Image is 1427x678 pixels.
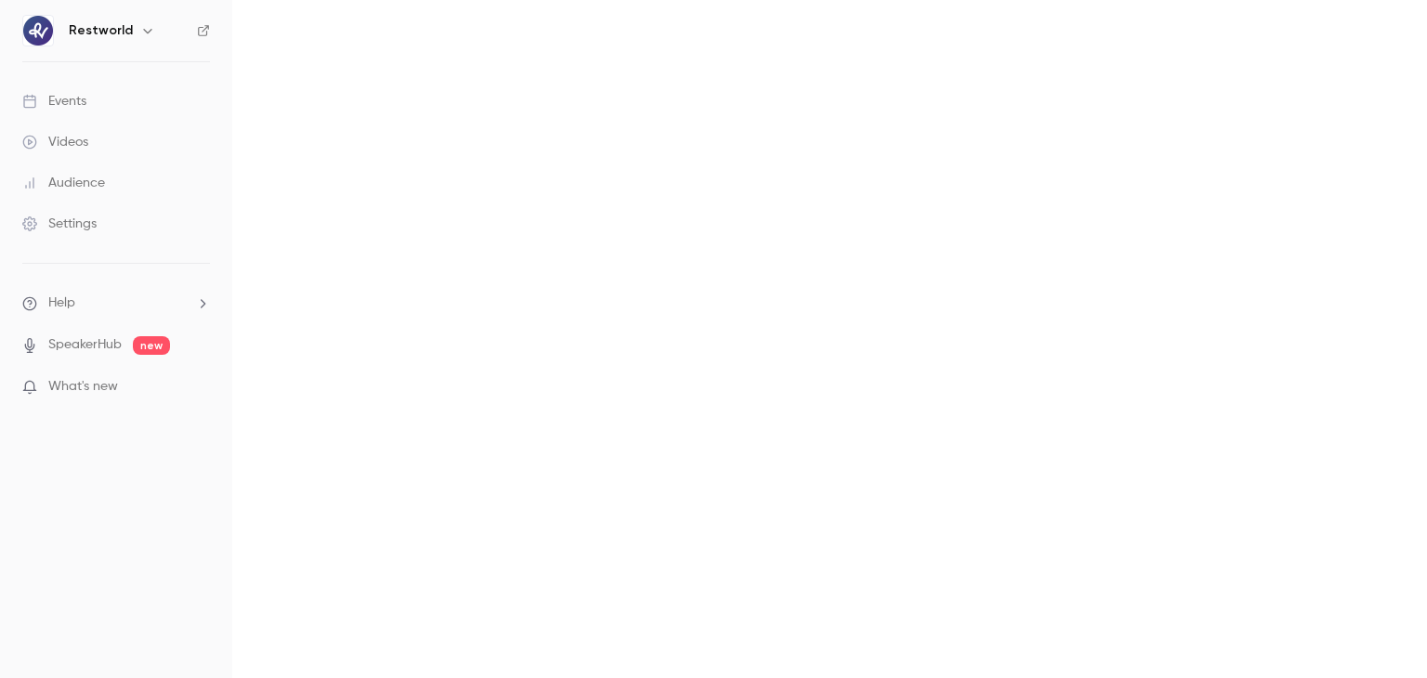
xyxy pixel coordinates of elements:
span: new [133,336,170,355]
span: What's new [48,377,118,397]
div: Audience [22,174,105,192]
h6: Restworld [69,21,133,40]
img: Restworld [23,16,53,46]
a: SpeakerHub [48,335,122,355]
div: Videos [22,133,88,151]
div: Settings [22,215,97,233]
div: Events [22,92,86,111]
span: Help [48,293,75,313]
li: help-dropdown-opener [22,293,210,313]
